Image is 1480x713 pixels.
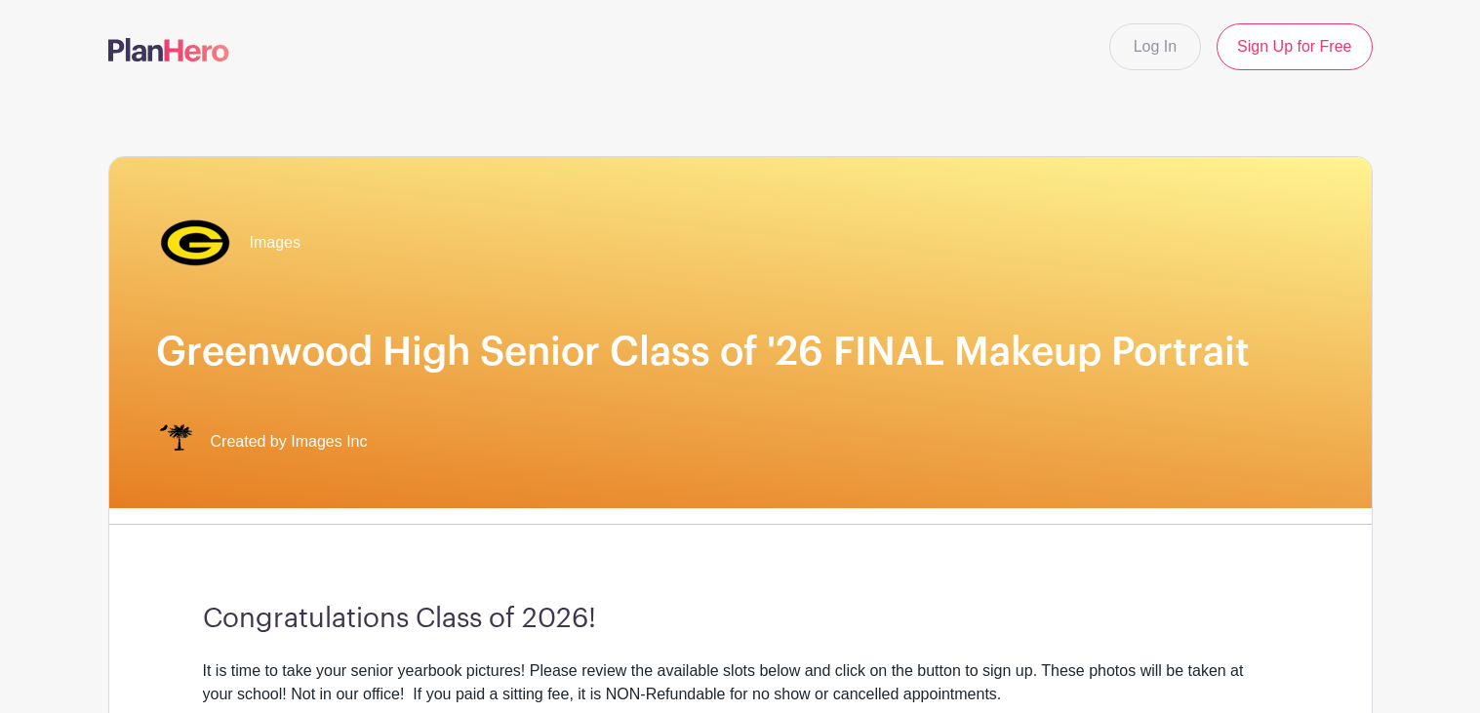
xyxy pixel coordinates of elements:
span: Created by Images Inc [211,430,368,454]
a: Log In [1109,23,1201,70]
img: logo-507f7623f17ff9eddc593b1ce0a138ce2505c220e1c5a4e2b4648c50719b7d32.svg [108,38,229,61]
a: Sign Up for Free [1217,23,1372,70]
span: Images [250,231,300,255]
img: IMAGES%20logo%20transparenT%20PNG%20s.png [156,422,195,461]
h3: Congratulations Class of 2026! [203,603,1278,636]
h1: Greenwood High Senior Class of '26 FINAL Makeup Portrait [156,329,1325,376]
img: greenwood%20transp.%20(1).png [156,204,234,282]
